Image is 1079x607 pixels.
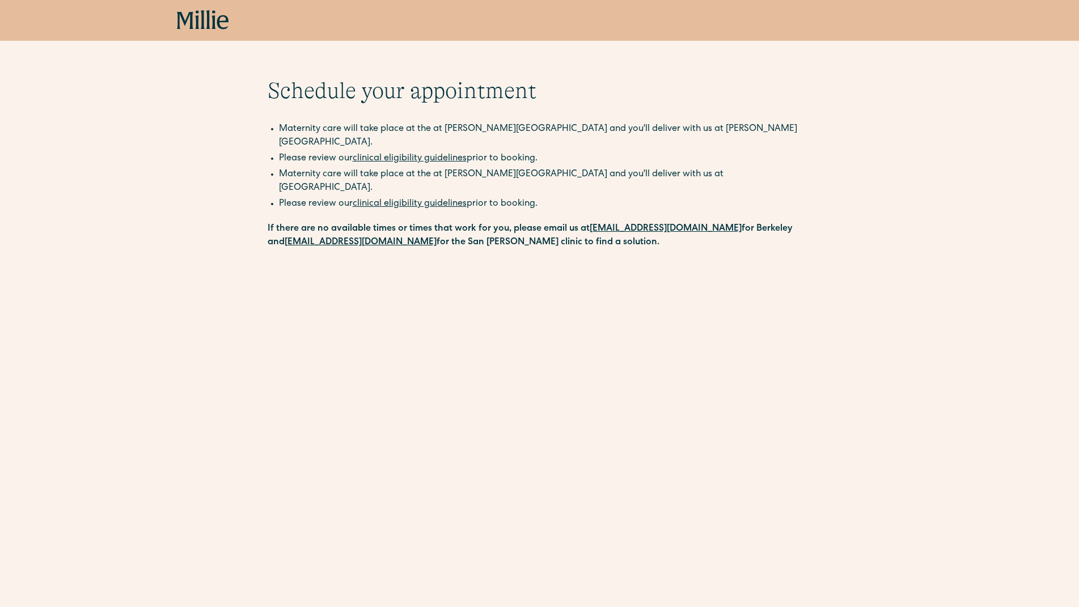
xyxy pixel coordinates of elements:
[590,224,742,234] a: [EMAIL_ADDRESS][DOMAIN_NAME]
[285,238,437,247] a: [EMAIL_ADDRESS][DOMAIN_NAME]
[279,168,812,195] li: Maternity care will take place at the at [PERSON_NAME][GEOGRAPHIC_DATA] and you'll deliver with u...
[353,199,467,209] a: clinical eligibility guidelines
[268,77,812,104] h1: Schedule your appointment
[279,152,812,165] li: Please review our prior to booking.
[268,224,590,234] strong: If there are no available times or times that work for you, please email us at
[437,238,659,247] strong: for the San [PERSON_NAME] clinic to find a solution.
[279,197,812,211] li: Please review our prior to booking.
[353,154,467,163] a: clinical eligibility guidelines
[279,122,812,150] li: Maternity care will take place at the at [PERSON_NAME][GEOGRAPHIC_DATA] and you'll deliver with u...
